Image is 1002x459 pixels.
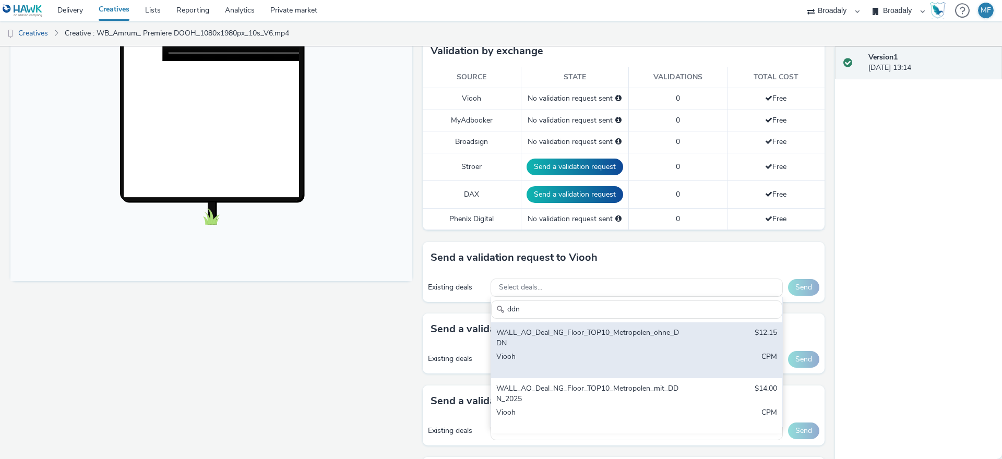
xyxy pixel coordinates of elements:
[59,21,294,46] a: Creative : WB_Amrum_ Premiere DOOH_1080x1980px_10s_V6.mp4
[765,214,786,224] span: Free
[499,283,542,292] span: Select deals...
[423,88,521,110] td: Viooh
[499,427,542,436] span: Select deals...
[930,2,950,19] a: Hawk Academy
[765,189,786,199] span: Free
[727,67,825,88] th: Total cost
[676,162,680,172] span: 0
[676,115,680,125] span: 0
[765,115,786,125] span: Free
[788,351,819,368] button: Send
[676,214,680,224] span: 0
[676,137,680,147] span: 0
[428,354,485,364] div: Existing deals
[527,214,623,224] div: No validation request sent
[527,115,623,126] div: No validation request sent
[496,352,682,373] div: Viooh
[423,153,521,180] td: Stroer
[788,279,819,296] button: Send
[5,29,16,39] img: dooh
[431,321,619,337] h3: Send a validation request to Broadsign
[868,52,994,74] div: [DATE] 13:14
[431,393,632,409] h3: Send a validation request to MyAdbooker
[431,250,598,265] h3: Send a validation request to Viooh
[527,93,623,104] div: No validation request sent
[755,328,777,349] div: $12.15
[496,328,682,349] div: WALL_AO_Deal_NG_Floor_TOP10_Metropolen_ohne_DDN
[615,214,622,224] div: Please select a deal below and click on Send to send a validation request to Phenix Digital.
[423,131,521,153] td: Broadsign
[527,137,623,147] div: No validation request sent
[930,2,946,19] img: Hawk Academy
[981,3,991,18] div: MF
[496,383,682,405] div: WALL_AO_Deal_NG_Floor_TOP10_Metropolen_mit_DDN_2025
[431,43,543,59] h3: Validation by exchange
[615,137,622,147] div: Please select a deal below and click on Send to send a validation request to Broadsign.
[761,407,777,429] div: CPM
[428,426,485,436] div: Existing deals
[868,52,898,62] strong: Version 1
[527,159,623,175] button: Send a validation request
[428,282,485,293] div: Existing deals
[423,180,521,208] td: DAX
[527,186,623,203] button: Send a validation request
[676,189,680,199] span: 0
[3,4,43,17] img: undefined Logo
[755,383,777,405] div: $14.00
[761,352,777,373] div: CPM
[788,422,819,439] button: Send
[765,137,786,147] span: Free
[521,67,628,88] th: State
[676,93,680,103] span: 0
[496,407,682,429] div: Viooh
[628,67,727,88] th: Validations
[423,208,521,229] td: Phenix Digital
[765,162,786,172] span: Free
[765,93,786,103] span: Free
[615,93,622,104] div: Please select a deal below and click on Send to send a validation request to Viooh.
[423,67,521,88] th: Source
[615,115,622,126] div: Please select a deal below and click on Send to send a validation request to MyAdbooker.
[491,300,782,319] input: Search......
[423,110,521,131] td: MyAdbooker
